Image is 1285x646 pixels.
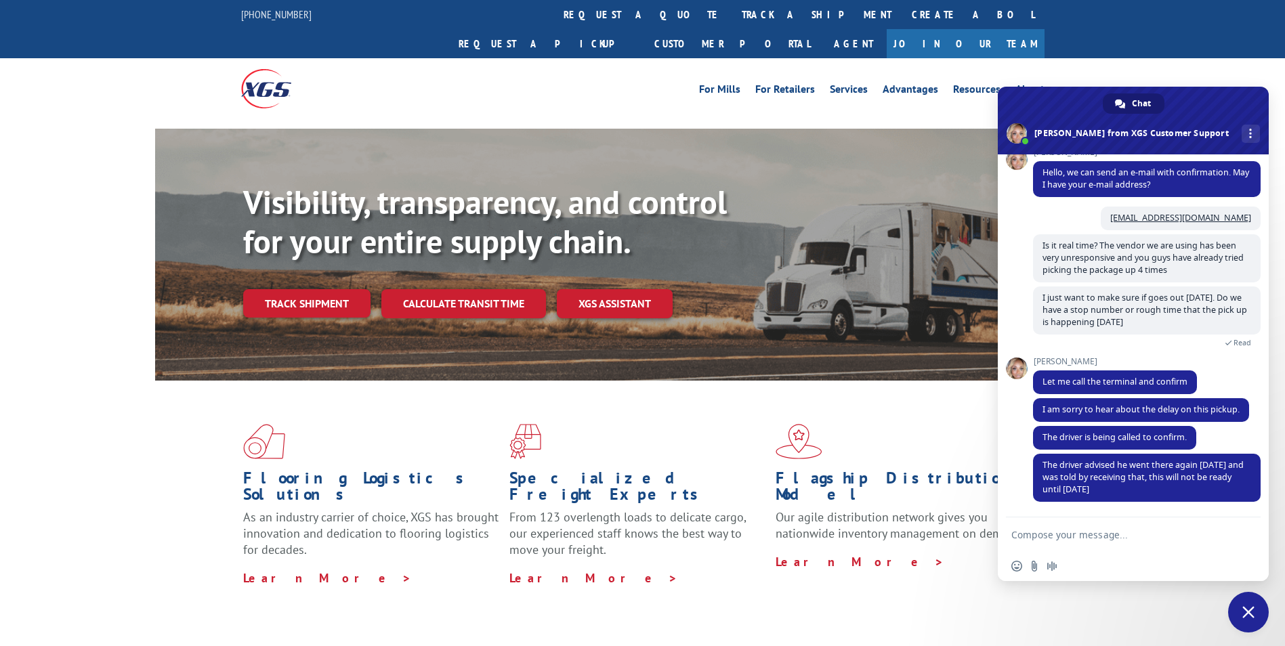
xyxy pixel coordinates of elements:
[509,509,765,569] p: From 123 overlength loads to delicate cargo, our experienced staff knows the best way to move you...
[243,470,499,509] h1: Flooring Logistics Solutions
[243,570,412,586] a: Learn More >
[1132,93,1151,114] span: Chat
[1011,529,1225,541] textarea: Compose your message...
[755,84,815,99] a: For Retailers
[1110,212,1251,223] a: [EMAIL_ADDRESS][DOMAIN_NAME]
[241,7,312,21] a: [PHONE_NUMBER]
[243,181,727,262] b: Visibility, transparency, and control for your entire supply chain.
[1242,125,1260,143] div: More channels
[1042,459,1244,495] span: The driver advised he went there again [DATE] and was told by receiving that, this will not be re...
[776,509,1025,541] span: Our agile distribution network gives you nationwide inventory management on demand.
[243,424,285,459] img: xgs-icon-total-supply-chain-intelligence-red
[1234,338,1251,347] span: Read
[1015,84,1045,99] a: About
[1011,561,1022,572] span: Insert an emoji
[820,29,887,58] a: Agent
[1042,240,1244,276] span: Is it real time? The vendor we are using has been very unresponsive and you guys have already tri...
[243,289,371,318] a: Track shipment
[887,29,1045,58] a: Join Our Team
[776,424,822,459] img: xgs-icon-flagship-distribution-model-red
[830,84,868,99] a: Services
[953,84,1000,99] a: Resources
[1228,592,1269,632] div: Close chat
[509,424,541,459] img: xgs-icon-focused-on-flooring-red
[1103,93,1164,114] div: Chat
[776,554,944,569] a: Learn More >
[448,29,644,58] a: Request a pickup
[699,84,740,99] a: For Mills
[776,470,1032,509] h1: Flagship Distribution Model
[1047,561,1057,572] span: Audio message
[1042,292,1247,328] span: I just want to make sure if goes out [DATE]. Do we have a stop number or rough time that the pick...
[1042,404,1240,415] span: I am sorry to hear about the delay on this pickup.
[1042,376,1187,387] span: Let me call the terminal and confirm
[1033,357,1197,366] span: [PERSON_NAME]
[1042,431,1187,443] span: The driver is being called to confirm.
[883,84,938,99] a: Advantages
[243,509,499,557] span: As an industry carrier of choice, XGS has brought innovation and dedication to flooring logistics...
[557,289,673,318] a: XGS ASSISTANT
[1029,561,1040,572] span: Send a file
[509,570,678,586] a: Learn More >
[644,29,820,58] a: Customer Portal
[381,289,546,318] a: Calculate transit time
[1042,167,1249,190] span: Hello, we can send an e-mail with confirmation. May I have your e-mail address?
[509,470,765,509] h1: Specialized Freight Experts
